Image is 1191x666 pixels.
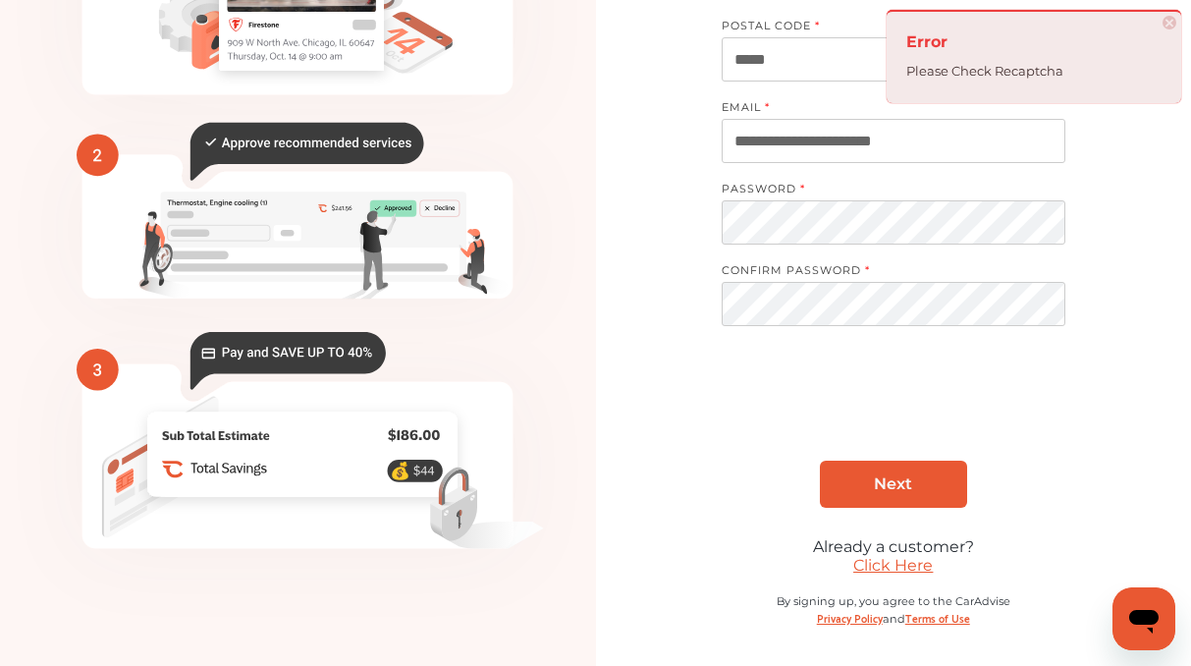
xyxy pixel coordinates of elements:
iframe: reCAPTCHA [744,369,1043,446]
a: Privacy Policy [817,608,883,627]
h4: Error [906,27,1162,58]
div: By signing up, you agree to the CarAdvise and [722,594,1065,646]
div: Please Check Recaptcha [906,58,1162,83]
span: Next [874,474,912,493]
label: POSTAL CODE [722,19,1046,37]
a: Click Here [853,556,933,575]
label: CONFIRM PASSWORD [722,263,1046,282]
iframe: Button to launch messaging window [1112,587,1175,650]
label: PASSWORD [722,182,1046,200]
text: 💰 [391,461,411,481]
label: EMAIL [722,100,1046,119]
span: × [1163,16,1176,29]
a: Next [820,461,967,508]
a: Terms of Use [905,608,970,627]
div: Already a customer? [722,537,1065,556]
